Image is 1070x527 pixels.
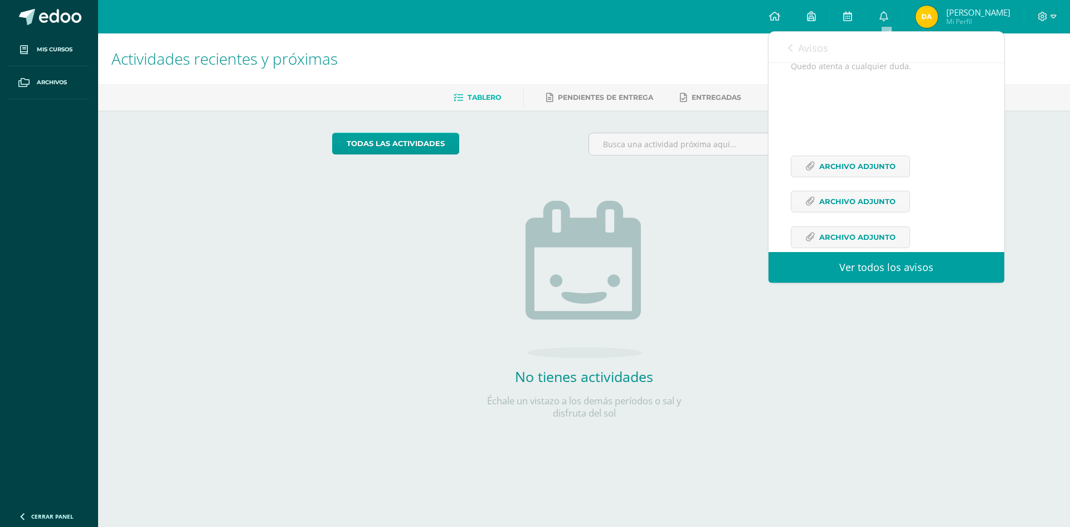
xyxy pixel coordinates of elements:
span: Actividades recientes y próximas [111,48,338,69]
img: no_activities.png [526,201,643,358]
span: Cerrar panel [31,513,74,520]
span: Archivo Adjunto [819,191,896,212]
a: Archivo Adjunto [791,191,910,212]
p: Échale un vistazo a los demás períodos o sal y disfruta del sol [473,395,695,419]
span: Tablero [468,93,501,101]
span: Archivos [37,78,67,87]
a: Mis cursos [9,33,89,66]
span: Entregadas [692,93,741,101]
a: todas las Actividades [332,133,459,154]
span: [PERSON_NAME] [946,7,1010,18]
a: Entregadas [680,89,741,107]
span: Archivo Adjunto [819,156,896,177]
a: Archivos [9,66,89,99]
a: Ver todos los avisos [769,252,1004,283]
a: Archivo Adjunto [791,156,910,177]
a: Archivo Adjunto [791,226,910,248]
span: Archivo Adjunto [819,227,896,248]
span: Pendientes de entrega [558,93,653,101]
span: Avisos [798,41,828,55]
span: Mi Perfil [946,17,1010,26]
input: Busca una actividad próxima aquí... [589,133,836,155]
img: 21903f2d122677bca6dc3e12486c952d.png [916,6,938,28]
h2: No tienes actividades [473,367,695,386]
span: Mis cursos [37,45,72,54]
a: Pendientes de entrega [546,89,653,107]
a: Tablero [454,89,501,107]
